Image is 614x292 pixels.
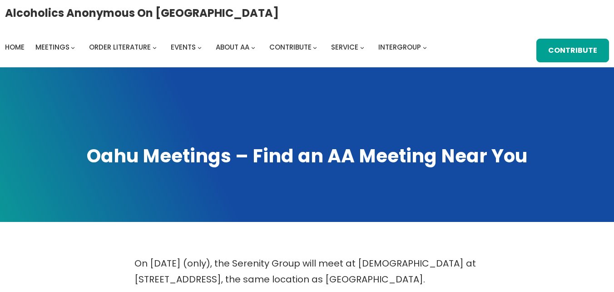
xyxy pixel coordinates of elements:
[536,39,609,62] a: Contribute
[331,42,358,52] span: Service
[5,42,25,52] span: Home
[378,42,421,52] span: Intergroup
[89,42,151,52] span: Order Literature
[5,41,430,54] nav: Intergroup
[171,41,196,54] a: Events
[313,45,317,49] button: Contribute submenu
[35,41,69,54] a: Meetings
[269,42,312,52] span: Contribute
[251,45,255,49] button: About AA submenu
[423,45,427,49] button: Intergroup submenu
[71,45,75,49] button: Meetings submenu
[198,45,202,49] button: Events submenu
[9,143,605,168] h1: Oahu Meetings – Find an AA Meeting Near You
[331,41,358,54] a: Service
[153,45,157,49] button: Order Literature submenu
[171,42,196,52] span: Events
[5,41,25,54] a: Home
[134,256,480,287] p: On [DATE] (only), the Serenity Group will meet at [DEMOGRAPHIC_DATA] at [STREET_ADDRESS], the sam...
[216,41,249,54] a: About AA
[378,41,421,54] a: Intergroup
[216,42,249,52] span: About AA
[35,42,69,52] span: Meetings
[269,41,312,54] a: Contribute
[360,45,364,49] button: Service submenu
[5,3,279,23] a: Alcoholics Anonymous on [GEOGRAPHIC_DATA]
